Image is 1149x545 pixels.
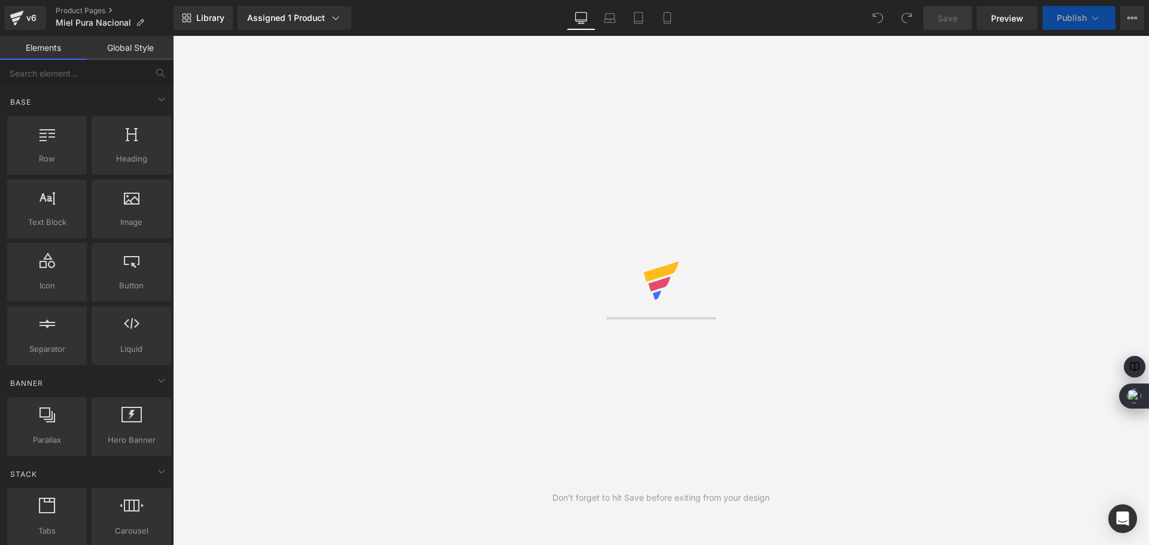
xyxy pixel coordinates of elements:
span: Base [9,96,32,108]
a: Preview [977,6,1038,30]
div: v6 [24,10,39,26]
span: Banner [9,377,44,389]
span: Publish [1057,13,1087,23]
a: Mobile [653,6,682,30]
span: Text Block [11,216,83,229]
button: Undo [866,6,890,30]
button: More [1120,6,1144,30]
a: New Library [174,6,233,30]
button: Publish [1042,6,1115,30]
span: Hero Banner [95,434,168,446]
a: Product Pages [56,6,174,16]
a: v6 [5,6,46,30]
span: Button [95,279,168,292]
a: Desktop [567,6,595,30]
span: Tabs [11,525,83,537]
span: Liquid [95,343,168,355]
div: Assigned 1 Product [247,12,342,24]
span: Stack [9,468,38,480]
span: Heading [95,153,168,165]
span: Image [95,216,168,229]
a: Global Style [87,36,174,60]
button: Redo [895,6,919,30]
span: Icon [11,279,83,292]
a: Tablet [624,6,653,30]
div: Open Intercom Messenger [1108,504,1137,533]
a: Laptop [595,6,624,30]
span: Parallax [11,434,83,446]
span: Library [196,13,224,23]
span: Separator [11,343,83,355]
span: Save [938,12,957,25]
span: Carousel [95,525,168,537]
span: Preview [991,12,1023,25]
div: Don't forget to hit Save before exiting from your design [552,491,770,504]
span: Miel Pura Nacional [56,18,131,28]
span: Row [11,153,83,165]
